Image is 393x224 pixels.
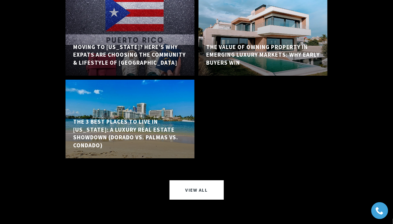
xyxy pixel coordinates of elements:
a: View All [170,180,224,200]
h5: The Value of Owning Property in Emerging Luxury Markets: Why Early Buyers Win [206,43,320,67]
a: The 3 Best Places to Live in Puerto Rico: A Luxury Real Estate Showdown (Dorado vs. Palmas vs. Co... [65,80,195,158]
h5: Moving to [US_STATE]? Here’s Why Expats are Choosing the Community & Lifestyle of [GEOGRAPHIC_DATA] [73,43,187,67]
h5: The 3 Best Places to Live in [US_STATE]: A Luxury Real Estate Showdown (Dorado vs. Palmas vs. Con... [73,118,187,150]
